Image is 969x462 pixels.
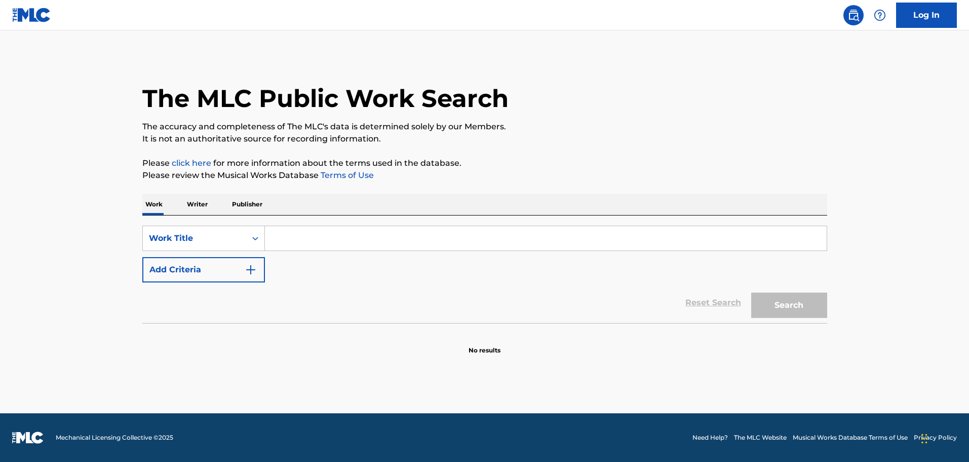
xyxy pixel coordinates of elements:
[793,433,908,442] a: Musical Works Database Terms of Use
[12,8,51,22] img: MLC Logo
[843,5,864,25] a: Public Search
[142,133,827,145] p: It is not an authoritative source for recording information.
[142,121,827,133] p: The accuracy and completeness of The MLC's data is determined solely by our Members.
[914,433,957,442] a: Privacy Policy
[142,257,265,282] button: Add Criteria
[149,232,240,244] div: Work Title
[142,169,827,182] p: Please review the Musical Works Database
[896,3,957,28] a: Log In
[184,194,211,215] p: Writer
[56,433,173,442] span: Mechanical Licensing Collective © 2025
[692,433,728,442] a: Need Help?
[142,83,509,114] h1: The MLC Public Work Search
[142,194,166,215] p: Work
[469,334,500,355] p: No results
[870,5,890,25] div: Help
[874,9,886,21] img: help
[229,194,265,215] p: Publisher
[921,423,927,454] div: Drag
[319,170,374,180] a: Terms of Use
[245,264,257,276] img: 9d2ae6d4665cec9f34b9.svg
[142,226,827,323] form: Search Form
[734,433,787,442] a: The MLC Website
[142,157,827,169] p: Please for more information about the terms used in the database.
[847,9,860,21] img: search
[172,158,211,168] a: click here
[918,413,969,462] iframe: Chat Widget
[12,432,44,444] img: logo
